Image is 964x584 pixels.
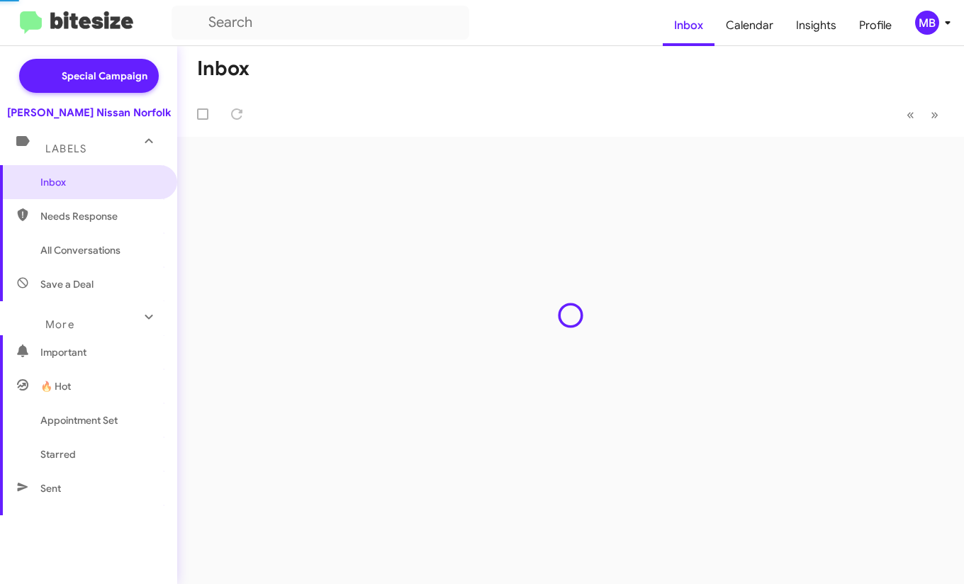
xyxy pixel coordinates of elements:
[907,106,914,123] span: «
[19,59,159,93] a: Special Campaign
[714,5,785,46] a: Calendar
[40,447,76,461] span: Starred
[7,106,171,120] div: [PERSON_NAME] Nissan Norfolk
[45,142,86,155] span: Labels
[899,100,947,129] nav: Page navigation example
[45,318,74,331] span: More
[197,57,250,80] h1: Inbox
[40,243,120,257] span: All Conversations
[40,515,60,529] span: Sold
[40,175,161,189] span: Inbox
[663,5,714,46] a: Inbox
[62,69,147,83] span: Special Campaign
[40,209,161,223] span: Needs Response
[172,6,469,40] input: Search
[40,277,94,291] span: Save a Deal
[903,11,948,35] button: MB
[915,11,939,35] div: MB
[922,100,947,129] button: Next
[848,5,903,46] a: Profile
[785,5,848,46] a: Insights
[40,379,71,393] span: 🔥 Hot
[40,413,118,427] span: Appointment Set
[931,106,938,123] span: »
[898,100,923,129] button: Previous
[40,481,61,495] span: Sent
[40,345,161,359] span: Important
